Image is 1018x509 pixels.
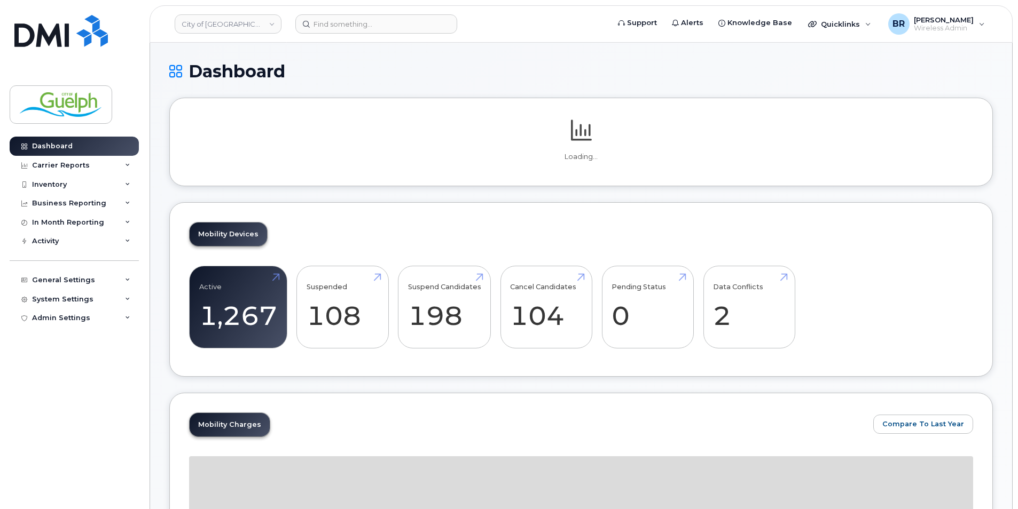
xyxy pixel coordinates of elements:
p: Loading... [189,152,973,162]
h1: Dashboard [169,62,993,81]
a: Suspend Candidates 198 [408,272,481,343]
a: Cancel Candidates 104 [510,272,582,343]
a: Mobility Devices [190,222,267,246]
button: Compare To Last Year [873,415,973,434]
a: Data Conflicts 2 [713,272,785,343]
a: Suspended 108 [307,272,379,343]
a: Active 1,267 [199,272,277,343]
span: Compare To Last Year [882,419,964,429]
a: Mobility Charges [190,413,270,436]
a: Pending Status 0 [612,272,684,343]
